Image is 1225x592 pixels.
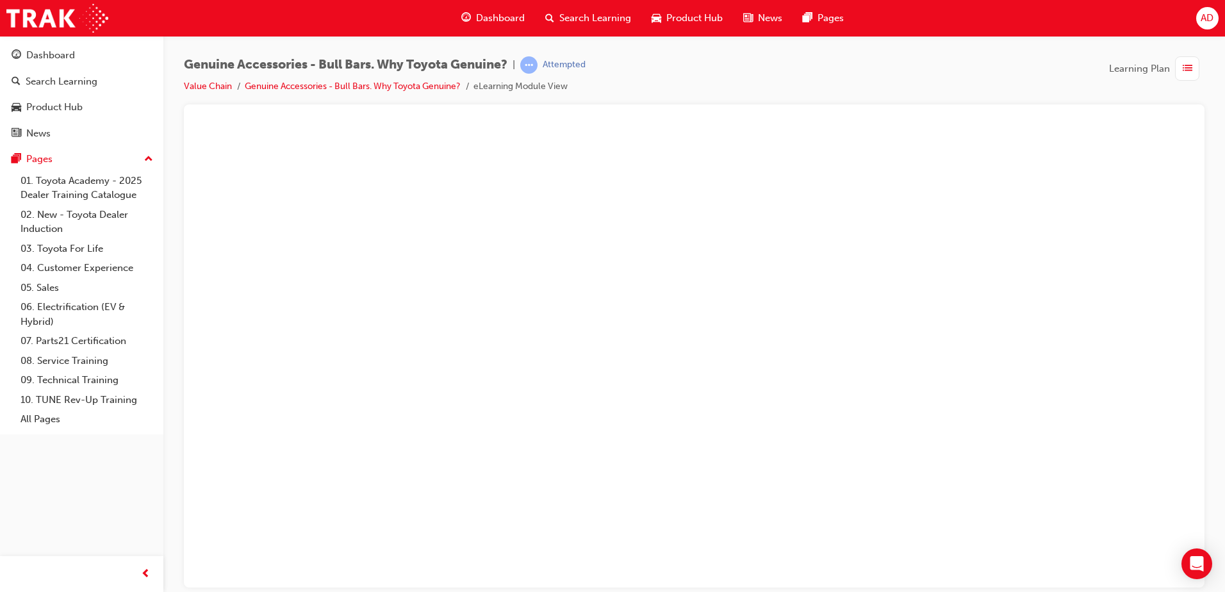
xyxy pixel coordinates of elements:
[520,56,538,74] span: learningRecordVerb_ATTEMPT-icon
[666,11,723,26] span: Product Hub
[141,566,151,582] span: prev-icon
[5,147,158,171] button: Pages
[543,59,586,71] div: Attempted
[15,297,158,331] a: 06. Electrification (EV & Hybrid)
[743,10,753,26] span: news-icon
[12,76,21,88] span: search-icon
[1201,11,1213,26] span: AD
[535,5,641,31] a: search-iconSearch Learning
[652,10,661,26] span: car-icon
[545,10,554,26] span: search-icon
[184,81,232,92] a: Value Chain
[15,390,158,410] a: 10. TUNE Rev-Up Training
[184,58,507,72] span: Genuine Accessories - Bull Bars. Why Toyota Genuine?
[818,11,844,26] span: Pages
[26,126,51,141] div: News
[12,154,21,165] span: pages-icon
[26,48,75,63] div: Dashboard
[1181,548,1212,579] div: Open Intercom Messenger
[12,128,21,140] span: news-icon
[15,239,158,259] a: 03. Toyota For Life
[5,44,158,67] a: Dashboard
[15,351,158,371] a: 08. Service Training
[245,81,461,92] a: Genuine Accessories - Bull Bars. Why Toyota Genuine?
[461,10,471,26] span: guage-icon
[15,409,158,429] a: All Pages
[15,171,158,205] a: 01. Toyota Academy - 2025 Dealer Training Catalogue
[144,151,153,168] span: up-icon
[5,41,158,147] button: DashboardSearch LearningProduct HubNews
[26,74,97,89] div: Search Learning
[15,278,158,298] a: 05. Sales
[451,5,535,31] a: guage-iconDashboard
[15,258,158,278] a: 04. Customer Experience
[12,50,21,62] span: guage-icon
[15,331,158,351] a: 07. Parts21 Certification
[641,5,733,31] a: car-iconProduct Hub
[26,100,83,115] div: Product Hub
[758,11,782,26] span: News
[733,5,793,31] a: news-iconNews
[1183,61,1192,77] span: list-icon
[476,11,525,26] span: Dashboard
[5,70,158,94] a: Search Learning
[473,79,568,94] li: eLearning Module View
[1109,62,1170,76] span: Learning Plan
[5,122,158,145] a: News
[559,11,631,26] span: Search Learning
[12,102,21,113] span: car-icon
[5,95,158,119] a: Product Hub
[1109,56,1204,81] button: Learning Plan
[26,152,53,167] div: Pages
[15,205,158,239] a: 02. New - Toyota Dealer Induction
[793,5,854,31] a: pages-iconPages
[1196,7,1219,29] button: AD
[803,10,812,26] span: pages-icon
[15,370,158,390] a: 09. Technical Training
[6,4,108,33] img: Trak
[513,58,515,72] span: |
